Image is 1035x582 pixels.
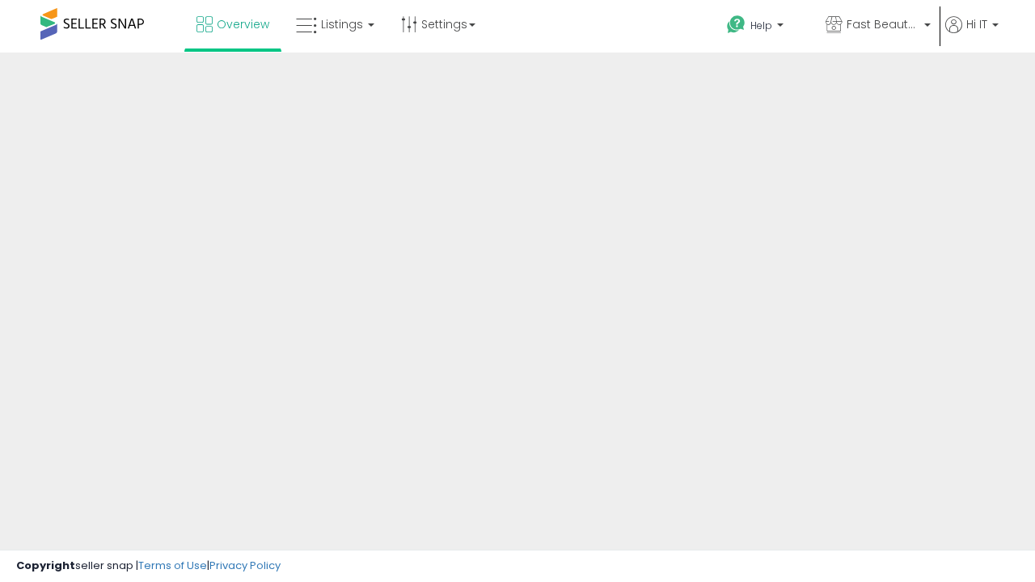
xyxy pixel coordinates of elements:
[750,19,772,32] span: Help
[138,558,207,573] a: Terms of Use
[16,558,75,573] strong: Copyright
[16,559,281,574] div: seller snap | |
[847,16,919,32] span: Fast Beauty ([GEOGRAPHIC_DATA])
[966,16,987,32] span: Hi IT
[321,16,363,32] span: Listings
[714,2,811,53] a: Help
[217,16,269,32] span: Overview
[726,15,746,35] i: Get Help
[945,16,999,53] a: Hi IT
[209,558,281,573] a: Privacy Policy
